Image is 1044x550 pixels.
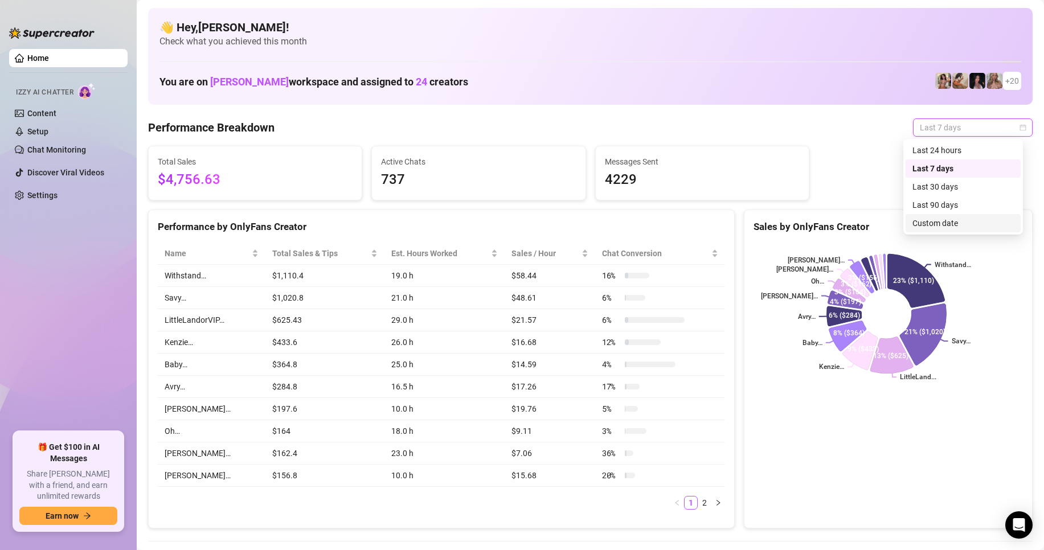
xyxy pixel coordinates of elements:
div: Custom date [906,214,1021,232]
span: Name [165,247,249,260]
span: 4 % [602,358,620,371]
td: 21.0 h [384,287,505,309]
li: 2 [698,496,711,510]
td: Withstand… [158,265,265,287]
td: 16.5 h [384,376,505,398]
th: Name [158,243,265,265]
text: LittleLand... [900,373,936,381]
td: Baby… [158,354,265,376]
td: 26.0 h [384,331,505,354]
td: $9.11 [505,420,595,442]
span: Chat Conversion [602,247,709,260]
text: Savy… [952,337,971,345]
div: Last 7 days [906,159,1021,178]
a: Discover Viral Videos [27,168,104,177]
td: 25.0 h [384,354,505,376]
span: Total Sales [158,155,353,168]
button: right [711,496,725,510]
td: $364.8 [265,354,384,376]
div: Performance by OnlyFans Creator [158,219,725,235]
h4: Performance Breakdown [148,120,275,136]
li: 1 [684,496,698,510]
td: $17.26 [505,376,595,398]
img: Avry (@avryjennervip) [935,73,951,89]
td: $58.44 [505,265,595,287]
td: $7.06 [505,442,595,465]
img: AI Chatter [78,83,96,99]
text: Avry… [798,313,816,321]
li: Previous Page [670,496,684,510]
td: [PERSON_NAME]… [158,442,265,465]
span: 6 % [602,314,620,326]
td: $15.68 [505,465,595,487]
span: 6 % [602,292,620,304]
img: Baby (@babyyyybellaa) [969,73,985,89]
td: $16.68 [505,331,595,354]
span: 🎁 Get $100 in AI Messages [19,442,117,464]
a: Settings [27,191,58,200]
td: LittleLandorVIP… [158,309,265,331]
span: + 20 [1005,75,1019,87]
text: Kenzie… [819,363,844,371]
span: 36 % [602,447,620,459]
td: $48.61 [505,287,595,309]
span: Check what you achieved this month [159,35,1021,48]
span: 4229 [605,169,800,191]
span: 737 [381,169,576,191]
div: Last 30 days [912,180,1014,193]
a: Content [27,109,56,118]
th: Chat Conversion [595,243,725,265]
span: 3 % [602,425,620,437]
td: $1,020.8 [265,287,384,309]
span: $4,756.63 [158,169,353,191]
td: 23.0 h [384,442,505,465]
td: $14.59 [505,354,595,376]
span: 5 % [602,403,620,415]
span: calendar [1020,124,1026,131]
td: $162.4 [265,442,384,465]
div: Sales by OnlyFans Creator [754,219,1023,235]
text: Baby… [803,339,822,347]
button: left [670,496,684,510]
button: Earn nowarrow-right [19,507,117,525]
span: arrow-right [83,512,91,520]
td: 10.0 h [384,398,505,420]
td: 18.0 h [384,420,505,442]
th: Sales / Hour [505,243,595,265]
div: Last 30 days [906,178,1021,196]
span: right [715,499,722,506]
td: $625.43 [265,309,384,331]
span: Total Sales & Tips [272,247,369,260]
text: [PERSON_NAME]… [776,265,833,273]
span: Sales / Hour [511,247,579,260]
span: Share [PERSON_NAME] with a friend, and earn unlimited rewards [19,469,117,502]
span: Messages Sent [605,155,800,168]
td: Kenzie… [158,331,265,354]
span: 24 [416,76,427,88]
text: [PERSON_NAME]… [761,292,818,300]
div: Last 24 hours [906,141,1021,159]
td: Savy… [158,287,265,309]
td: $284.8 [265,376,384,398]
h4: 👋 Hey, [PERSON_NAME] ! [159,19,1021,35]
a: Chat Monitoring [27,145,86,154]
div: Last 90 days [912,199,1014,211]
td: [PERSON_NAME]… [158,398,265,420]
span: Izzy AI Chatter [16,87,73,98]
span: 17 % [602,380,620,393]
div: Last 24 hours [912,144,1014,157]
span: left [674,499,681,506]
a: Setup [27,127,48,136]
img: logo-BBDzfeDw.svg [9,27,95,39]
span: Last 7 days [920,119,1026,136]
text: Oh… [811,277,824,285]
div: Last 90 days [906,196,1021,214]
td: $19.76 [505,398,595,420]
td: $156.8 [265,465,384,487]
span: [PERSON_NAME] [210,76,289,88]
td: 19.0 h [384,265,505,287]
td: $164 [265,420,384,442]
span: Active Chats [381,155,576,168]
a: Home [27,54,49,63]
div: Last 7 days [912,162,1014,175]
